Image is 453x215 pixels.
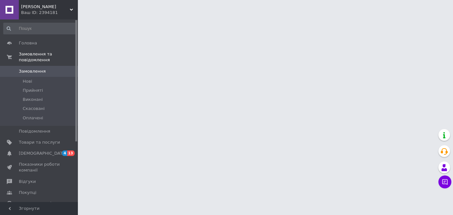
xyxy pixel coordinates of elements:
input: Пошук [3,23,77,34]
button: Чат з покупцем [438,175,451,188]
span: Каталог ProSale [19,201,54,207]
div: Ваш ID: 2394181 [21,10,78,16]
span: Виконані [23,97,43,102]
span: [DEMOGRAPHIC_DATA] [19,150,67,156]
span: Замовлення та повідомлення [19,51,78,63]
span: Головна [19,40,37,46]
span: Повідомлення [19,128,50,134]
span: Прийняті [23,88,43,93]
span: Оплачені [23,115,43,121]
span: Відгуки [19,179,36,185]
span: Показники роботи компанії [19,161,60,173]
span: 13 [67,150,75,156]
span: Замовлення [19,68,46,74]
span: Скасовані [23,106,45,112]
span: Покупці [19,190,36,196]
span: 4 [62,150,67,156]
span: Нові [23,78,32,84]
span: Фуд Продакшин [21,4,70,10]
span: Товари та послуги [19,139,60,145]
